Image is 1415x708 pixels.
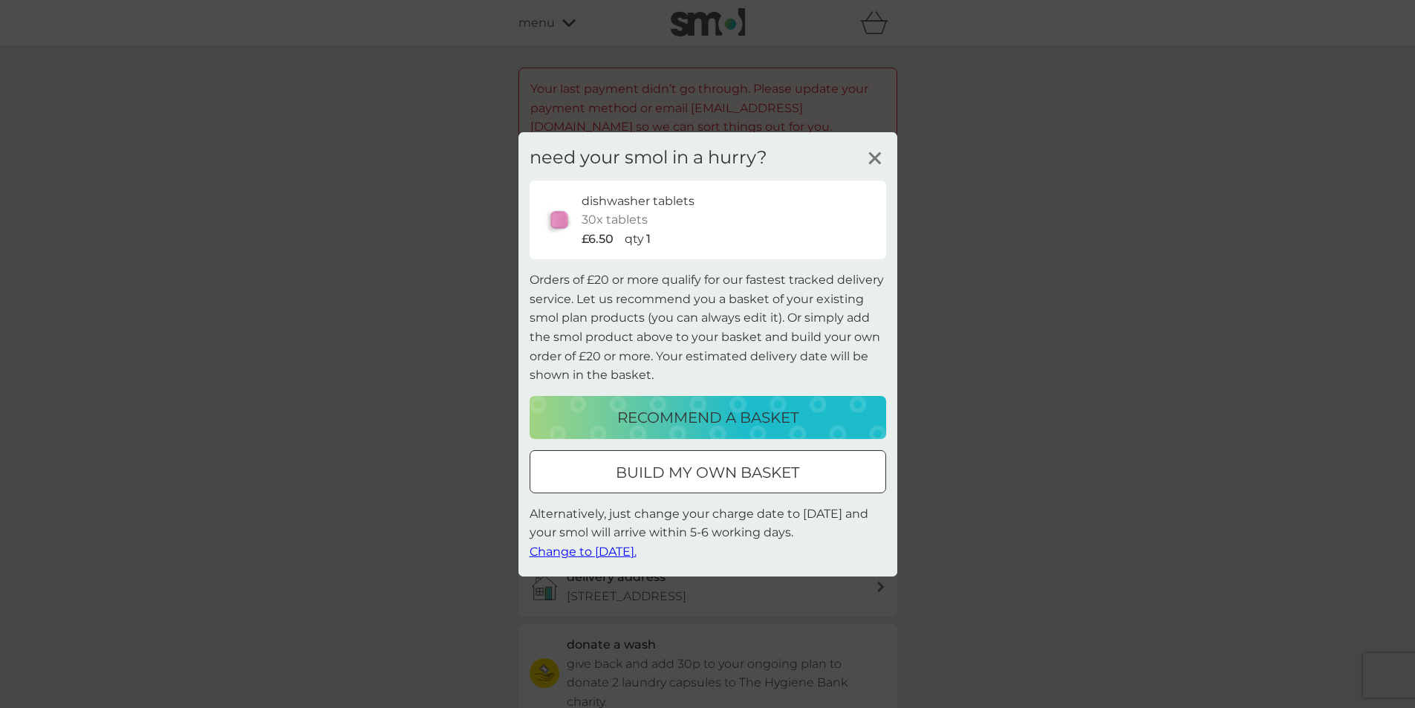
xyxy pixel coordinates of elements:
[582,210,648,230] p: 30x tablets
[530,542,637,562] button: Change to [DATE].
[530,450,886,493] button: build my own basket
[530,270,886,385] p: Orders of £20 or more qualify for our fastest tracked delivery service. Let us recommend you a ba...
[530,504,886,562] p: Alternatively, just change your charge date to [DATE] and your smol will arrive within 5-6 workin...
[617,406,798,429] p: recommend a basket
[646,230,651,249] p: 1
[582,230,614,249] p: £6.50
[582,191,695,210] p: dishwasher tablets
[530,146,767,168] h3: need your smol in a hurry?
[625,230,644,249] p: qty
[530,545,637,559] span: Change to [DATE].
[530,396,886,439] button: recommend a basket
[616,461,799,484] p: build my own basket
